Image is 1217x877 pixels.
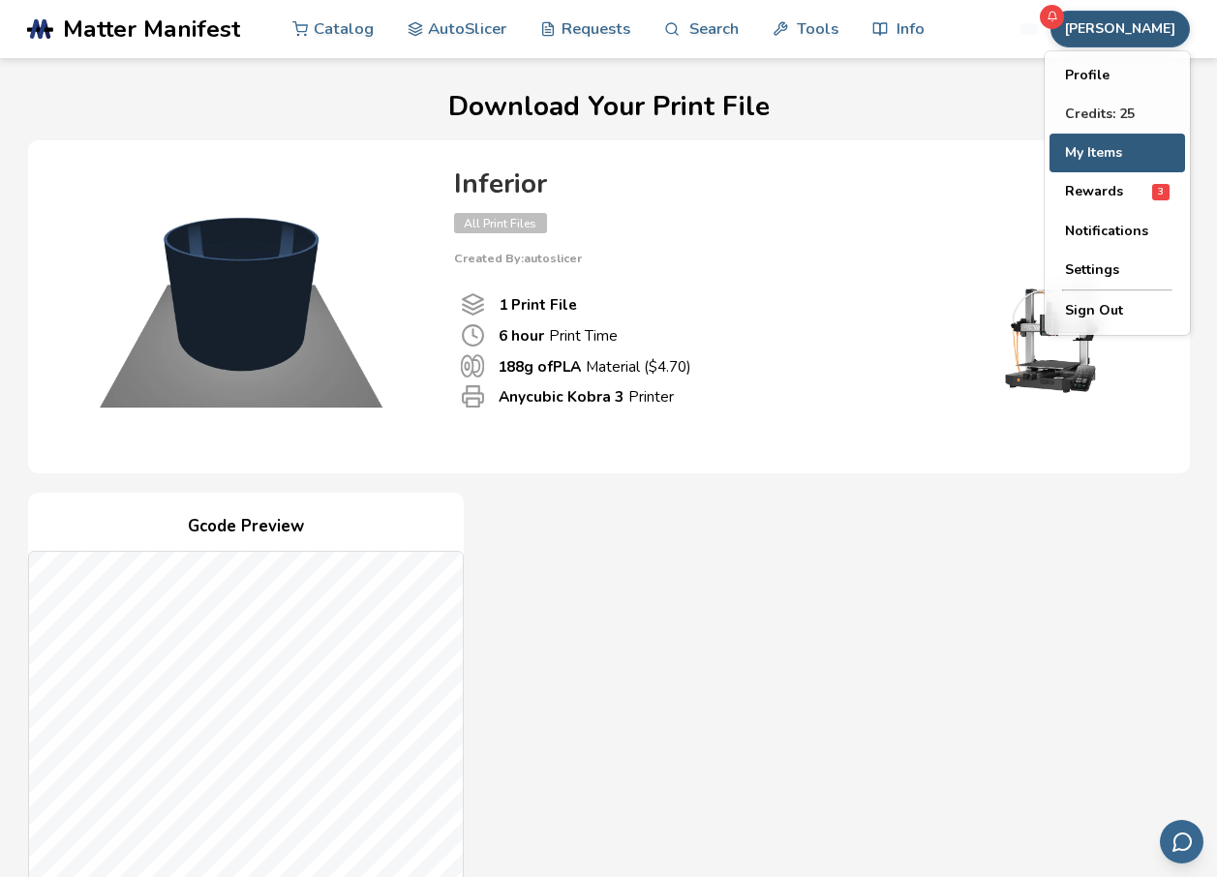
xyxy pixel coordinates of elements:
[499,386,624,407] b: Anycubic Kobra 3
[63,15,240,43] span: Matter Manifest
[499,325,618,346] p: Print Time
[1050,95,1185,134] button: Credits: 25
[1050,11,1190,47] button: [PERSON_NAME]
[1050,134,1185,172] button: My Items
[454,252,1151,265] p: Created By: autoslicer
[498,356,581,377] b: 188 g of PLA
[1160,820,1203,863] button: Send feedback via email
[1065,224,1148,239] span: Notifications
[958,265,1151,410] img: Printer
[461,323,485,348] span: Print Time
[461,292,485,317] span: Number Of Print files
[1050,56,1185,95] button: Profile
[1152,184,1170,200] span: 3
[454,169,1151,199] h4: Inferior
[1050,291,1185,330] button: Sign Out
[1050,251,1185,289] button: Settings
[1045,51,1190,335] div: [PERSON_NAME]
[454,213,547,233] span: All Print Files
[461,354,484,378] span: Material Used
[47,160,435,450] img: Product
[28,512,464,542] h4: Gcode Preview
[499,294,577,315] b: 1 Print File
[1065,184,1123,199] span: Rewards
[498,356,691,377] p: Material ($ 4.70 )
[499,325,544,346] b: 6 hour
[499,386,674,407] p: Printer
[461,384,485,408] span: Printer
[27,92,1190,122] h1: Download Your Print File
